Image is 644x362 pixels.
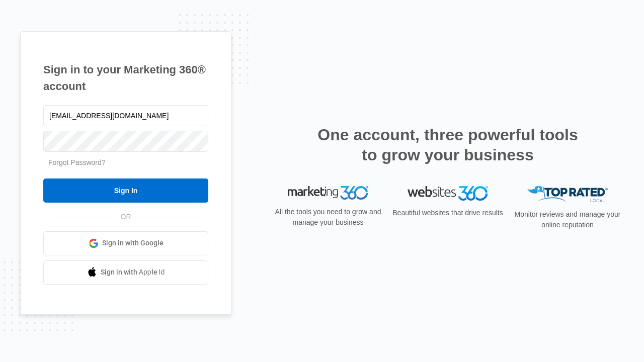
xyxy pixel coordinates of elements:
[408,186,488,201] img: Websites 360
[48,158,106,166] a: Forgot Password?
[43,105,208,126] input: Email
[511,209,624,230] p: Monitor reviews and manage your online reputation
[43,231,208,255] a: Sign in with Google
[288,186,368,200] img: Marketing 360
[114,212,138,222] span: OR
[314,125,581,165] h2: One account, three powerful tools to grow your business
[43,61,208,95] h1: Sign in to your Marketing 360® account
[101,267,165,278] span: Sign in with Apple Id
[272,207,384,228] p: All the tools you need to grow and manage your business
[102,238,164,248] span: Sign in with Google
[527,186,608,203] img: Top Rated Local
[43,178,208,203] input: Sign In
[391,208,504,218] p: Beautiful websites that drive results
[43,260,208,285] a: Sign in with Apple Id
